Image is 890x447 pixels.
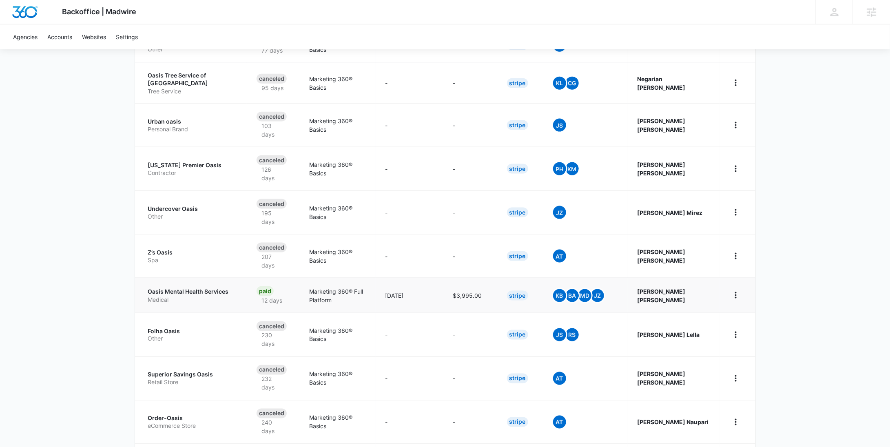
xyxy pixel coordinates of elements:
[257,84,288,92] p: 95 days
[553,119,566,132] span: JS
[257,46,288,55] p: 77 days
[507,417,528,427] div: Stripe
[553,328,566,341] span: JS
[638,161,686,177] strong: [PERSON_NAME] [PERSON_NAME]
[443,103,497,147] td: -
[376,400,443,444] td: -
[148,117,237,133] a: Urban oasisPersonal Brand
[443,400,497,444] td: -
[309,326,366,343] p: Marketing 360® Basics
[257,418,289,436] p: 240 days
[638,288,686,303] strong: [PERSON_NAME] [PERSON_NAME]
[309,204,366,221] p: Marketing 360® Basics
[309,414,366,431] p: Marketing 360® Basics
[443,190,497,234] td: -
[507,120,528,130] div: Stripe
[729,206,742,219] button: home
[376,63,443,104] td: -
[148,205,237,213] p: Undercover Oasis
[507,251,528,261] div: Stripe
[148,414,237,423] p: Order-Oasis
[309,75,366,92] p: Marketing 360® Basics
[729,416,742,429] button: home
[638,371,686,386] strong: [PERSON_NAME] [PERSON_NAME]
[507,374,528,383] div: Stripe
[729,289,742,302] button: home
[148,212,237,221] p: Other
[148,288,237,303] a: Oasis Mental Health ServicesMedical
[566,328,579,341] span: RS
[257,112,287,122] div: Canceled
[507,330,528,340] div: Stripe
[309,117,366,134] p: Marketing 360® Basics
[148,161,237,169] p: [US_STATE] Premier Oasis
[257,155,287,165] div: Canceled
[638,209,703,216] strong: [PERSON_NAME] Mirez
[729,119,742,132] button: home
[507,164,528,174] div: Stripe
[443,234,497,278] td: -
[148,117,237,126] p: Urban oasis
[553,416,566,429] span: At
[77,24,111,49] a: Websites
[148,125,237,133] p: Personal Brand
[507,208,528,217] div: Stripe
[257,243,287,252] div: Canceled
[566,162,579,175] span: KM
[376,313,443,356] td: -
[553,372,566,385] span: At
[443,147,497,190] td: -
[729,250,742,263] button: home
[376,190,443,234] td: -
[578,289,591,302] span: MD
[257,209,289,226] p: 195 days
[42,24,77,49] a: Accounts
[638,332,700,339] strong: [PERSON_NAME] Lella
[257,252,289,270] p: 207 days
[257,165,289,182] p: 126 days
[553,250,566,263] span: At
[148,256,237,264] p: Spa
[553,289,566,302] span: KB
[638,419,709,426] strong: [PERSON_NAME] Naupari
[148,71,237,95] a: Oasis Tree Service of [GEOGRAPHIC_DATA]Tree Service
[443,278,497,313] td: $3,995.00
[507,291,528,301] div: Stripe
[309,160,366,177] p: Marketing 360® Basics
[638,117,686,133] strong: [PERSON_NAME] [PERSON_NAME]
[566,289,579,302] span: BA
[148,371,237,387] a: Superior Savings OasisRetail Store
[148,161,237,177] a: [US_STATE] Premier OasisContractor
[376,356,443,400] td: -
[257,409,287,418] div: Canceled
[553,77,566,90] span: KL
[257,199,287,209] div: Canceled
[591,289,604,302] span: JZ
[257,286,274,296] div: Paid
[148,296,237,304] p: Medical
[553,206,566,219] span: JZ
[309,248,366,265] p: Marketing 360® Basics
[148,422,237,430] p: eCommerce Store
[148,87,237,95] p: Tree Service
[729,76,742,89] button: home
[148,327,237,343] a: Folha OasisOther
[309,370,366,387] p: Marketing 360® Basics
[638,248,686,264] strong: [PERSON_NAME] [PERSON_NAME]
[443,313,497,356] td: -
[148,327,237,335] p: Folha Oasis
[257,365,287,375] div: Canceled
[729,162,742,175] button: home
[148,248,237,257] p: Z’s Oasis
[376,234,443,278] td: -
[638,75,686,91] strong: Negarian [PERSON_NAME]
[148,378,237,387] p: Retail Store
[257,331,289,348] p: 230 days
[148,71,237,87] p: Oasis Tree Service of [GEOGRAPHIC_DATA]
[309,287,366,304] p: Marketing 360® Full Platform
[257,122,289,139] p: 103 days
[376,278,443,313] td: [DATE]
[729,328,742,341] button: home
[148,288,237,296] p: Oasis Mental Health Services
[257,375,289,392] p: 232 days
